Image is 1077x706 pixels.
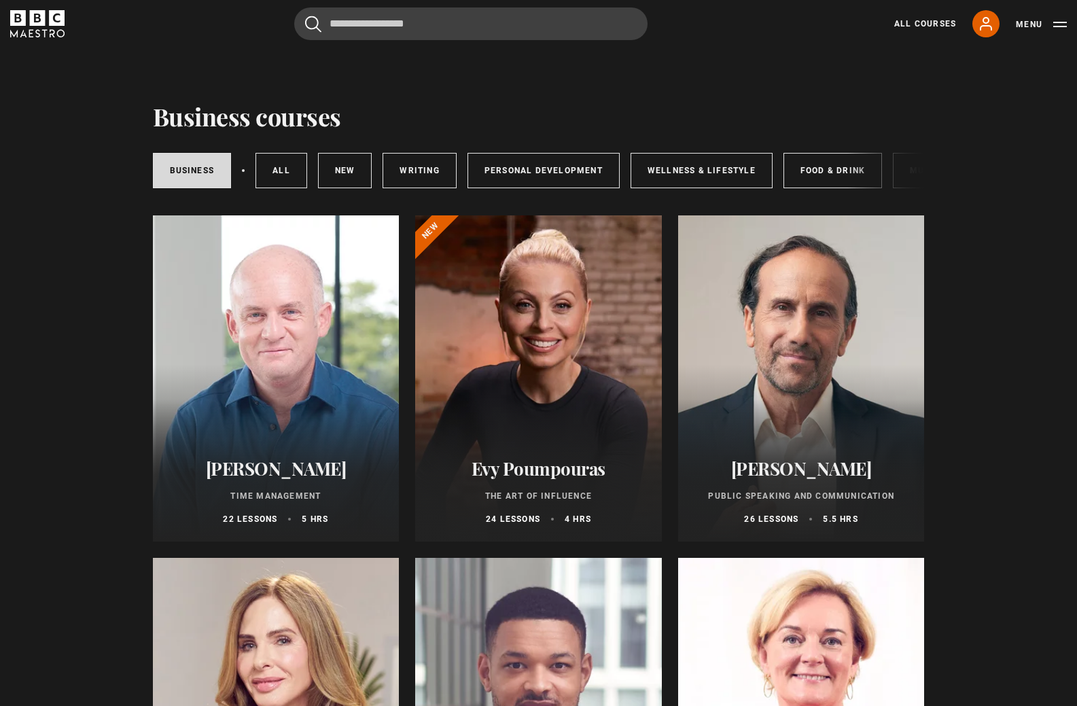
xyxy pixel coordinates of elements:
[486,513,540,525] p: 24 lessons
[415,215,662,542] a: Evy Poumpouras The Art of Influence 24 lessons 4 hrs New
[431,458,646,479] h2: Evy Poumpouras
[744,513,798,525] p: 26 lessons
[823,513,858,525] p: 5.5 hrs
[302,513,328,525] p: 5 hrs
[169,490,383,502] p: Time Management
[255,153,307,188] a: All
[169,458,383,479] h2: [PERSON_NAME]
[383,153,456,188] a: Writing
[318,153,372,188] a: New
[565,513,591,525] p: 4 hrs
[694,458,908,479] h2: [PERSON_NAME]
[1016,18,1067,31] button: Toggle navigation
[467,153,620,188] a: Personal Development
[894,18,956,30] a: All Courses
[431,490,646,502] p: The Art of Influence
[631,153,773,188] a: Wellness & Lifestyle
[678,215,925,542] a: [PERSON_NAME] Public Speaking and Communication 26 lessons 5.5 hrs
[305,16,321,33] button: Submit the search query
[223,513,277,525] p: 22 lessons
[153,215,400,542] a: [PERSON_NAME] Time Management 22 lessons 5 hrs
[153,153,232,188] a: Business
[694,490,908,502] p: Public Speaking and Communication
[294,7,648,40] input: Search
[783,153,882,188] a: Food & Drink
[153,102,341,130] h1: Business courses
[10,10,65,37] svg: BBC Maestro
